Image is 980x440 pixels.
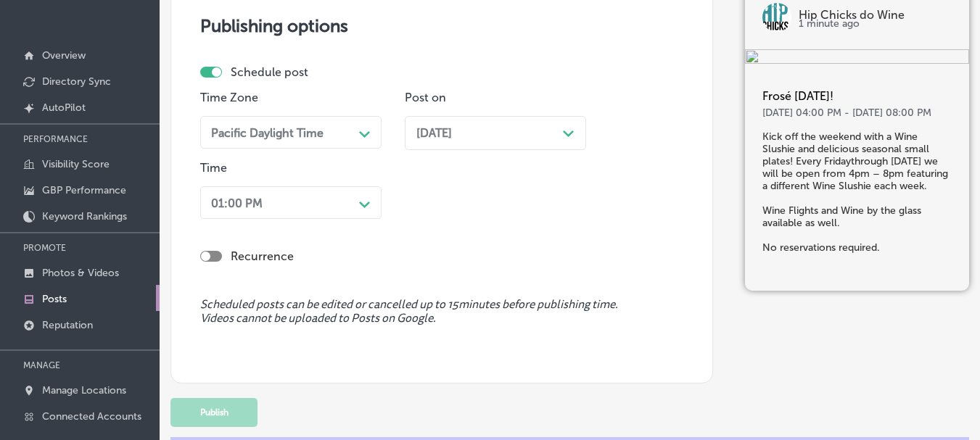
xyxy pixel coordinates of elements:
p: 1 minute ago [799,20,952,28]
p: Hip Chicks do Wine [799,11,952,20]
p: Connected Accounts [42,410,141,423]
span: [DATE] [416,126,452,140]
h3: Publishing options [200,15,683,36]
p: Keyword Rankings [42,210,127,223]
p: Manage Locations [42,384,126,397]
label: Schedule post [231,65,308,79]
h5: Frosé [DATE]! [762,88,952,106]
p: Reputation [42,319,93,331]
p: Post on [405,91,586,104]
p: Overview [42,49,86,62]
p: Visibility Score [42,158,110,170]
button: Publish [170,398,258,427]
p: Directory Sync [42,75,111,88]
p: AutoPilot [42,101,86,114]
img: logo [762,2,791,31]
div: Pacific Daylight Time [211,125,324,139]
div: 01:00 PM [211,196,263,209]
p: Posts [42,293,67,305]
h5: Kick off the weekend with a Wine Slushie and delicious seasonal small plates! Every Fridaythrough... [762,130,952,253]
p: Photos & Videos [42,267,119,279]
label: Recurrence [231,249,294,263]
span: Scheduled posts can be edited or cancelled up to 15 minutes before publishing time. Videos cannot... [200,298,683,325]
p: Time Zone [200,91,382,104]
p: GBP Performance [42,184,126,196]
p: Time [200,161,382,175]
img: 3cb08c04-e099-4f3d-a2de-13a402c6d4e2 [745,49,969,65]
h5: [DATE] 04:00 PM - [DATE] 08:00 PM [762,106,952,118]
